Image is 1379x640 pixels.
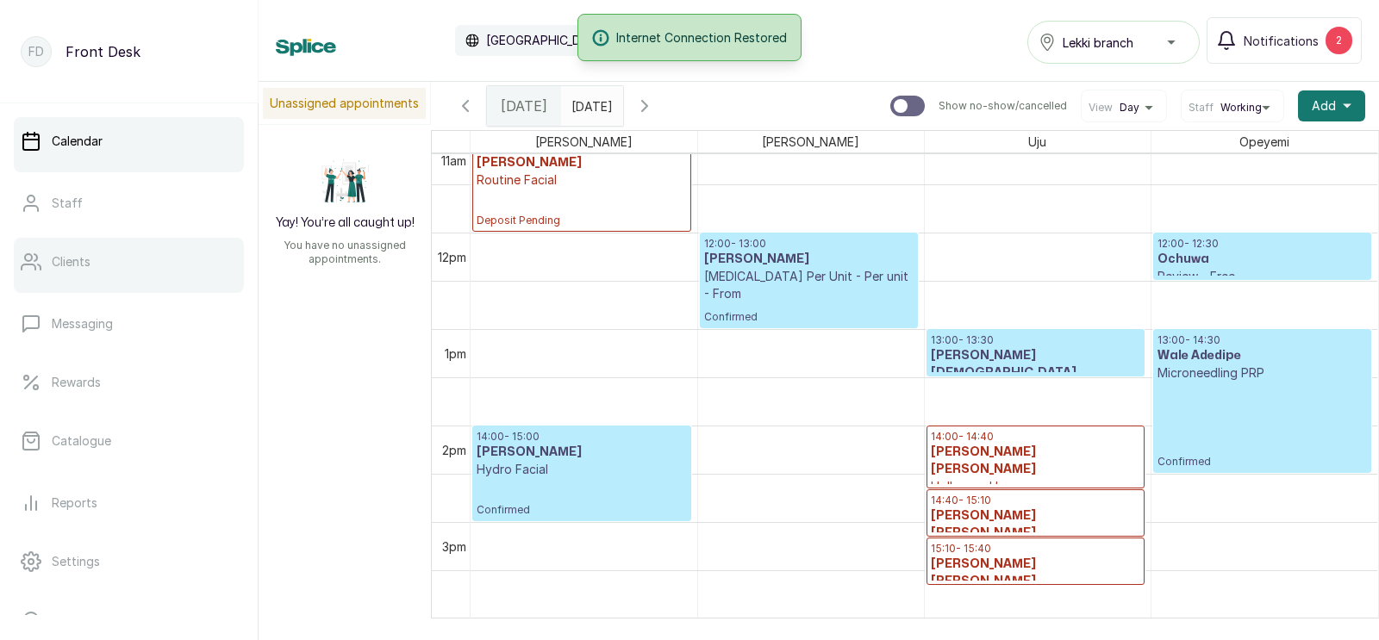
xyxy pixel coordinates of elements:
p: Unassigned appointments [263,88,426,119]
span: Internet Connection Restored [616,28,787,47]
span: [PERSON_NAME] [758,131,863,152]
p: Settings [52,553,100,570]
h3: [PERSON_NAME] [PERSON_NAME] [931,507,1140,542]
h3: [PERSON_NAME] [477,154,687,171]
a: Rewards [14,358,244,407]
p: 15:10 - 15:40 [931,542,1140,556]
p: Calendar [52,133,103,150]
p: Reports [52,494,97,512]
a: Messaging [14,300,244,348]
p: Deposit Pending [477,189,687,227]
p: Routine Facial [477,171,687,189]
p: 13:00 - 13:30 [931,333,1140,347]
a: Staff [14,179,244,227]
p: Messaging [52,315,113,332]
p: Hollywood Laser [931,478,1140,495]
p: 12:00 - 13:00 [704,237,914,251]
div: 11am [438,152,470,170]
p: Confirmed [1157,382,1368,469]
div: 12pm [434,248,470,266]
p: Show no-show/cancelled [939,99,1067,113]
a: Reports [14,479,244,527]
h2: Yay! You’re all caught up! [276,214,415,232]
a: Clients [14,238,244,286]
span: Add [1312,97,1336,115]
span: Opeyemi [1236,131,1293,152]
p: Clients [52,253,90,270]
p: 14:40 - 15:10 [931,494,1140,507]
div: 1pm [441,345,470,363]
p: 14:00 - 15:00 [477,430,687,444]
p: Staff [52,195,83,212]
p: Review - Free [1157,268,1368,285]
h3: [PERSON_NAME] [704,251,914,268]
span: Working [1220,101,1262,115]
span: Uju [1025,131,1050,152]
h3: [PERSON_NAME] [477,444,687,461]
button: StaffWorking [1189,101,1276,115]
button: Add [1298,90,1365,121]
p: 12:00 - 12:30 [1157,237,1368,251]
span: Staff [1189,101,1214,115]
div: 3pm [439,537,470,556]
a: Settings [14,537,244,586]
a: Calendar [14,117,244,165]
p: 14:00 - 14:40 [931,430,1140,444]
h3: [PERSON_NAME] [PERSON_NAME] [931,444,1140,478]
div: 2pm [439,441,470,459]
p: Confirmed [477,478,687,517]
p: [MEDICAL_DATA] Per Unit - Per unit - From [704,268,914,302]
h3: Ochuwa [1157,251,1368,268]
button: ViewDay [1089,101,1159,115]
h3: [PERSON_NAME] [PERSON_NAME] [931,556,1140,590]
span: Day [1120,101,1139,115]
p: You have no unassigned appointments. [269,239,421,266]
p: Rewards [52,374,101,391]
a: Catalogue [14,417,244,465]
p: Confirmed [704,302,914,324]
p: Support [52,612,99,629]
p: 13:00 - 14:30 [1157,333,1368,347]
span: [DATE] [501,96,547,116]
span: View [1089,101,1113,115]
span: [PERSON_NAME] [532,131,636,152]
p: Microneedling PRP [1157,364,1368,382]
h3: Wale Adedipe [1157,347,1368,364]
div: [DATE] [487,86,561,126]
p: Hydro Facial [477,461,687,478]
h3: [PERSON_NAME][DEMOGRAPHIC_DATA] [931,347,1140,382]
p: Catalogue [52,432,111,450]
